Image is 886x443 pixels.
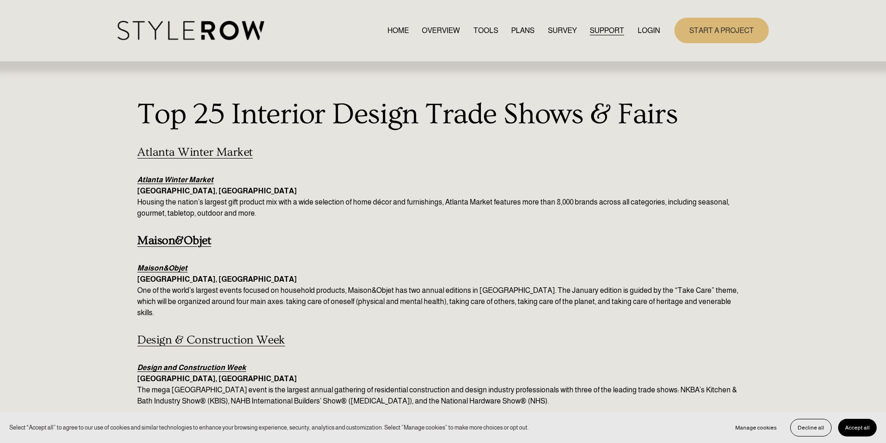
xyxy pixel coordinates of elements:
button: Manage cookies [728,419,784,436]
p: The mega [GEOGRAPHIC_DATA] event is the largest annual gathering of residential construction and ... [137,362,748,407]
strong: [GEOGRAPHIC_DATA], [GEOGRAPHIC_DATA] [137,275,297,283]
span: Accept all [845,424,870,431]
p: Select “Accept all” to agree to our use of cookies and similar technologies to enhance your brows... [9,423,529,432]
a: SURVEY [548,24,577,37]
a: Atlanta Winter Market [137,145,253,159]
a: Maison&Objet [137,264,187,272]
a: Atlanta Winter Market [137,176,213,184]
a: PLANS [511,24,534,37]
a: HOME [387,24,409,37]
a: Design & Construction Week [137,333,285,347]
a: Maison&Objet [137,234,211,247]
button: Decline all [790,419,832,436]
img: StyleRow [118,21,264,40]
a: START A PROJECT [674,18,769,43]
button: Accept all [838,419,877,436]
span: Decline all [798,424,824,431]
a: folder dropdown [590,24,624,37]
span: Manage cookies [735,424,777,431]
strong: [GEOGRAPHIC_DATA], [GEOGRAPHIC_DATA] [137,375,297,383]
span: SUPPORT [590,25,624,36]
a: LOGIN [638,24,660,37]
a: OVERVIEW [422,24,460,37]
p: One of the world’s largest events focused on household products, Maison&Objet has two annual edit... [137,263,748,318]
a: Design and Construction Week [137,364,246,371]
h1: Top 25 Interior Design Trade Shows & Fairs [137,97,748,132]
p: Housing the nation’s largest gift product mix with a wide selection of home décor and furnishings... [137,174,748,219]
a: TOOLS [473,24,498,37]
strong: [GEOGRAPHIC_DATA], [GEOGRAPHIC_DATA] [137,187,297,195]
